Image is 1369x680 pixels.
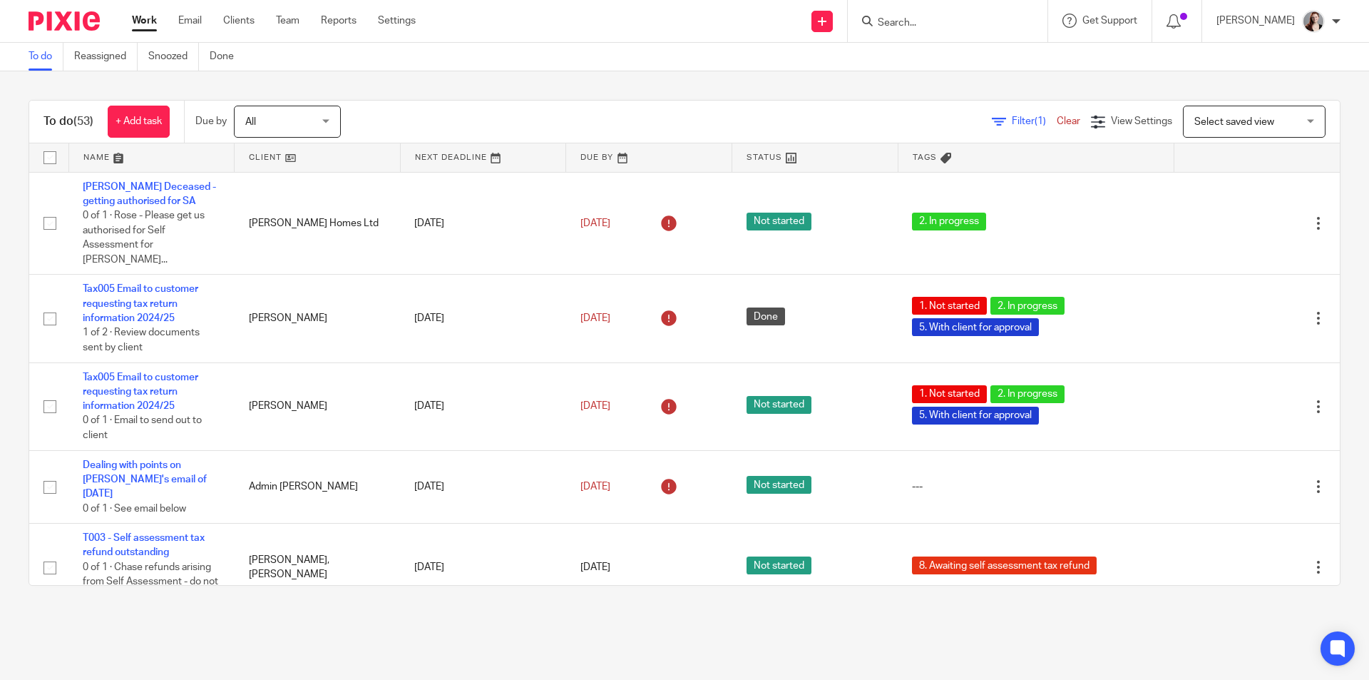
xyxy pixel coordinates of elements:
[747,308,785,325] span: Done
[400,172,566,275] td: [DATE]
[29,43,63,71] a: To do
[83,533,205,557] a: T003 - Self assessment tax refund outstanding
[913,153,937,161] span: Tags
[912,407,1039,425] span: 5. With client for approval
[912,297,987,315] span: 1. Not started
[400,450,566,524] td: [DATE]
[580,218,610,228] span: [DATE]
[1082,16,1137,26] span: Get Support
[912,213,986,230] span: 2. In progress
[83,210,205,265] span: 0 of 1 · Rose - Please get us authorised for Self Assessment for [PERSON_NAME]...
[1216,14,1295,28] p: [PERSON_NAME]
[747,213,811,230] span: Not started
[990,297,1065,315] span: 2. In progress
[83,328,200,353] span: 1 of 2 · Review documents sent by client
[1057,116,1080,126] a: Clear
[321,14,357,28] a: Reports
[210,43,245,71] a: Done
[876,17,1005,30] input: Search
[580,562,610,572] span: [DATE]
[1012,116,1057,126] span: Filter
[400,524,566,612] td: [DATE]
[747,557,811,574] span: Not started
[108,106,170,138] a: + Add task
[235,275,401,362] td: [PERSON_NAME]
[747,396,811,414] span: Not started
[235,450,401,524] td: Admin [PERSON_NAME]
[747,476,811,494] span: Not started
[245,117,256,127] span: All
[235,524,401,612] td: [PERSON_NAME], [PERSON_NAME]
[83,460,207,499] a: Dealing with points on [PERSON_NAME]'s email of [DATE]
[580,313,610,323] span: [DATE]
[400,275,566,362] td: [DATE]
[83,504,186,514] span: 0 of 1 · See email below
[73,116,93,127] span: (53)
[276,14,299,28] a: Team
[43,114,93,129] h1: To do
[400,362,566,450] td: [DATE]
[990,385,1065,403] span: 2. In progress
[912,385,987,403] span: 1. Not started
[74,43,138,71] a: Reassigned
[132,14,157,28] a: Work
[1035,116,1046,126] span: (1)
[83,372,198,412] a: Tax005 Email to customer requesting tax return information 2024/25
[912,318,1039,336] span: 5. With client for approval
[178,14,202,28] a: Email
[83,182,216,206] a: [PERSON_NAME] Deceased - getting authorised for SA
[83,416,202,441] span: 0 of 1 · Email to send out to client
[378,14,416,28] a: Settings
[912,557,1097,574] span: 8. Awaiting self assessment tax refund
[83,562,218,602] span: 0 of 1 · Chase refunds arising from Self Assessment - do not close down until tax...
[223,14,255,28] a: Clients
[195,114,227,128] p: Due by
[235,172,401,275] td: [PERSON_NAME] Homes Ltd
[1194,117,1274,127] span: Select saved view
[29,11,100,31] img: Pixie
[1302,10,1325,33] img: High%20Res%20Andrew%20Price%20Accountants%20_Poppy%20Jakes%20Photography-3%20-%20Copy.jpg
[235,362,401,450] td: [PERSON_NAME]
[83,284,198,323] a: Tax005 Email to customer requesting tax return information 2024/25
[580,401,610,411] span: [DATE]
[148,43,199,71] a: Snoozed
[580,482,610,492] span: [DATE]
[912,479,1159,494] div: ---
[1111,116,1172,126] span: View Settings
